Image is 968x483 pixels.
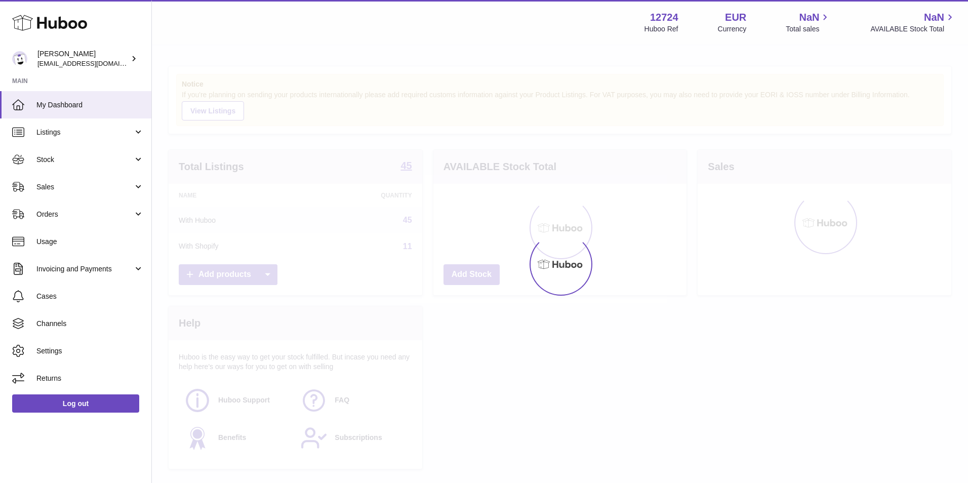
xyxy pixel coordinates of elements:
span: Sales [36,182,133,192]
span: [EMAIL_ADDRESS][DOMAIN_NAME] [37,59,149,67]
a: Log out [12,394,139,413]
span: Invoicing and Payments [36,264,133,274]
div: [PERSON_NAME] [37,49,129,68]
strong: EUR [725,11,746,24]
span: Total sales [786,24,831,34]
span: Orders [36,210,133,219]
span: Stock [36,155,133,165]
span: Listings [36,128,133,137]
img: internalAdmin-12724@internal.huboo.com [12,51,27,66]
span: Usage [36,237,144,247]
span: Returns [36,374,144,383]
span: Channels [36,319,144,329]
div: Currency [718,24,747,34]
div: Huboo Ref [644,24,678,34]
span: AVAILABLE Stock Total [870,24,956,34]
span: My Dashboard [36,100,144,110]
strong: 12724 [650,11,678,24]
span: NaN [924,11,944,24]
span: Cases [36,292,144,301]
span: NaN [799,11,819,24]
a: NaN AVAILABLE Stock Total [870,11,956,34]
a: NaN Total sales [786,11,831,34]
span: Settings [36,346,144,356]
